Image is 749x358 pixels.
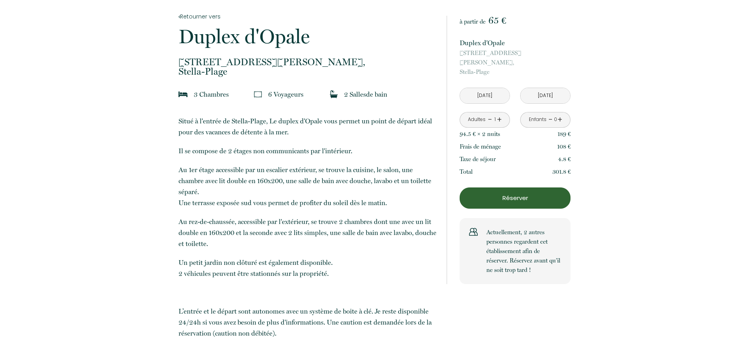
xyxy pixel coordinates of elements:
[548,114,553,126] a: -
[529,116,547,123] div: Enfants
[557,142,571,151] p: 108 €
[486,228,561,275] p: Actuellement, 2 autres personnes regardent cet établissement afin de réserver. Réservez avant qu’...
[558,114,562,126] a: +
[268,89,304,100] p: 6 Voyageur
[179,257,436,279] p: Un petit jardin non clôturé est également disponible. 2 véhicules peuvent être stationnés sur la ...
[179,57,436,76] p: Stella-Plage
[558,129,571,139] p: 189 €
[521,88,570,103] input: Départ
[460,187,570,209] button: Réserver
[179,12,436,21] a: Retourner vers
[254,90,262,98] img: guests
[460,37,570,48] p: Duplex d'Opale
[179,306,436,339] p: L’entrée et le départ sont autonomes avec un système de boite à clé. Je reste disponible 24/24h s...
[497,114,502,126] a: +
[179,27,436,46] p: Duplex d'Opale
[179,164,436,208] p: Au 1er étage accessible par un escalier extérieur, se trouve la cuisine, le salon, une chambre av...
[554,116,558,123] div: 0
[179,57,436,67] span: [STREET_ADDRESS][PERSON_NAME],
[488,15,506,26] span: 65 €
[179,145,436,156] p: Il se compose de 2 étages non communicants par l'intérieur.
[460,48,570,77] p: Stella-Plage
[460,129,500,139] p: 94.5 € × 2 nuit
[460,142,501,151] p: Frais de ménage
[363,90,366,98] span: s
[194,89,229,100] p: 3 Chambre
[179,216,436,249] p: Au rez-de-chaussée, accessible par l'extérieur, se trouve 2 chambres dont une avec un lit double ...
[344,89,387,100] p: 2 Salle de bain
[469,228,478,236] img: users
[460,154,496,164] p: Taxe de séjour
[558,154,571,164] p: 4.8 €
[179,116,436,138] p: Situé à l'entrée de Stella-Plage, Le duplex d'Opale vous permet un point de départ idéal pour des...
[488,114,492,126] a: -
[301,90,304,98] span: s
[552,167,571,176] p: 301.8 €
[460,48,570,67] span: [STREET_ADDRESS][PERSON_NAME],
[493,116,497,123] div: 1
[226,90,229,98] span: s
[460,167,473,176] p: Total
[460,18,486,25] span: à partir de
[498,130,500,138] span: s
[462,193,568,203] p: Réserver
[468,116,486,123] div: Adultes
[460,88,510,103] input: Arrivée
